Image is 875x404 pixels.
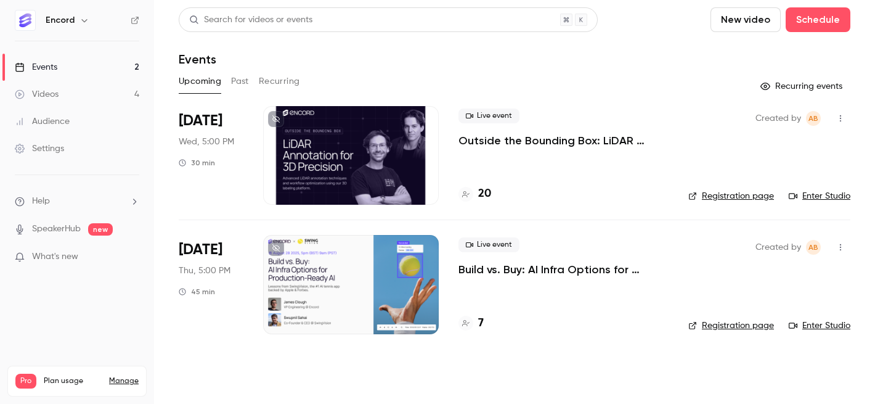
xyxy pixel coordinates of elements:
[15,115,70,128] div: Audience
[15,374,36,389] span: Pro
[32,250,78,263] span: What's new
[808,111,818,126] span: AB
[789,190,850,202] a: Enter Studio
[755,76,850,96] button: Recurring events
[179,265,230,277] span: Thu, 5:00 PM
[458,315,484,332] a: 7
[32,223,81,236] a: SpeakerHub
[806,111,821,126] span: Annabel Benjamin
[458,109,519,123] span: Live event
[688,190,774,202] a: Registration page
[458,262,669,277] a: Build vs. Buy: AI Infra Options for Production-Ready AI
[88,223,113,236] span: new
[189,14,312,27] div: Search for videos or events
[15,88,59,101] div: Videos
[710,7,781,32] button: New video
[806,240,821,255] span: Annabel Benjamin
[179,111,222,131] span: [DATE]
[179,287,215,297] div: 45 min
[179,235,243,334] div: Aug 28 Thu, 5:00 PM (Europe/London)
[755,111,801,126] span: Created by
[179,52,216,67] h1: Events
[808,240,818,255] span: AB
[44,376,102,386] span: Plan usage
[458,133,669,148] a: Outside the Bounding Box: LiDAR Annotation for 3D Precision
[179,158,215,168] div: 30 min
[32,195,50,208] span: Help
[15,142,64,155] div: Settings
[478,315,484,332] h4: 7
[124,252,139,263] iframe: Noticeable Trigger
[46,14,75,27] h6: Encord
[478,186,491,202] h4: 20
[179,240,222,260] span: [DATE]
[688,319,774,332] a: Registration page
[15,61,57,73] div: Events
[789,319,850,332] a: Enter Studio
[15,10,35,30] img: Encord
[259,72,300,91] button: Recurring
[786,7,850,32] button: Schedule
[179,106,243,205] div: Aug 20 Wed, 5:00 PM (Europe/London)
[231,72,249,91] button: Past
[109,376,139,386] a: Manage
[179,136,234,148] span: Wed, 5:00 PM
[458,237,519,252] span: Live event
[15,195,139,208] li: help-dropdown-opener
[755,240,801,255] span: Created by
[458,186,491,202] a: 20
[179,72,221,91] button: Upcoming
